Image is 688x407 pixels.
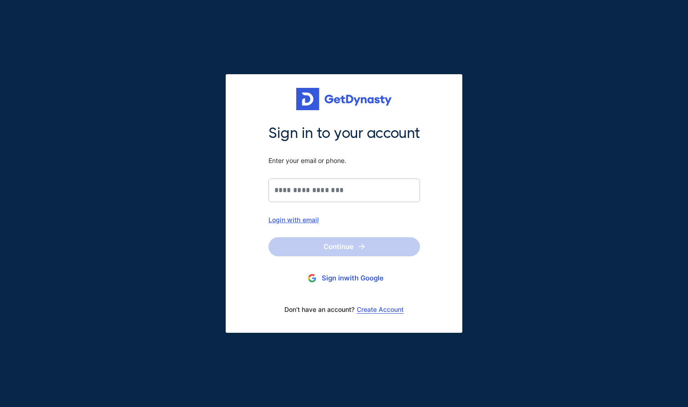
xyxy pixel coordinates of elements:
[268,157,420,165] span: Enter your email or phone.
[268,270,420,287] button: Sign inwith Google
[268,216,420,224] div: Login with email
[296,88,392,111] img: Get started for free with Dynasty Trust Company
[268,124,420,143] span: Sign in to your account
[268,300,420,319] div: Don’t have an account?
[357,306,404,313] a: Create Account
